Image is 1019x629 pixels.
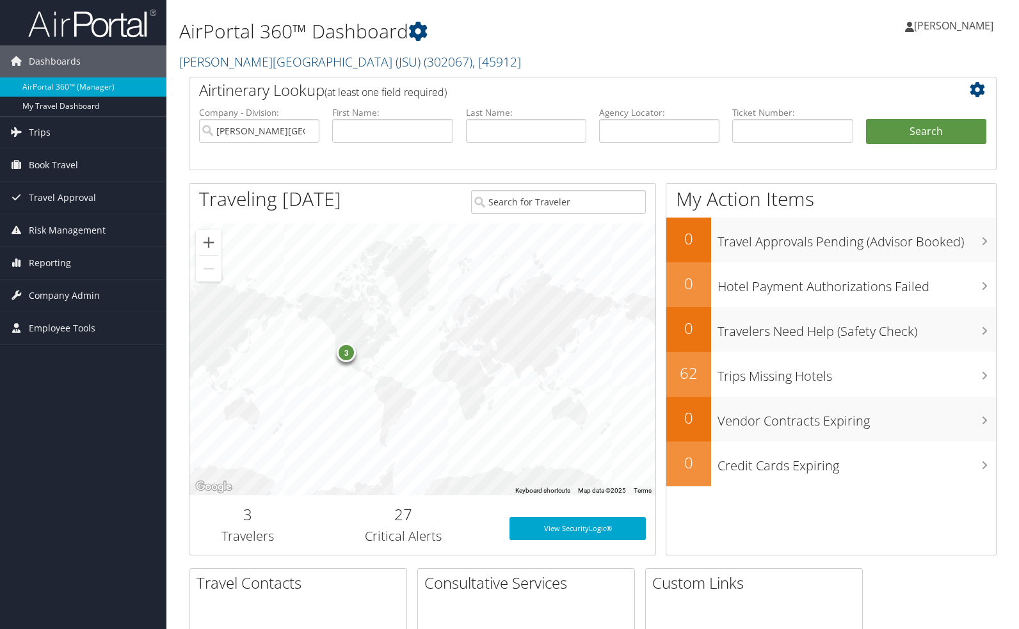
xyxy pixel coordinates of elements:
h2: Airtinerary Lookup [199,79,919,101]
h2: 62 [666,362,711,384]
span: Reporting [29,247,71,279]
h2: 0 [666,452,711,474]
a: 0Travel Approvals Pending (Advisor Booked) [666,218,996,262]
span: , [ 45912 ] [472,53,521,70]
h2: 0 [666,273,711,294]
a: View SecurityLogic® [509,517,646,540]
span: Trips [29,116,51,148]
h2: 0 [666,317,711,339]
a: Terms (opens in new tab) [634,487,652,494]
a: Open this area in Google Maps (opens a new window) [193,479,235,495]
span: (at least one field required) [325,85,447,99]
button: Keyboard shortcuts [515,486,570,495]
h3: Credit Cards Expiring [718,450,996,475]
h2: 0 [666,228,711,250]
a: 0Credit Cards Expiring [666,442,996,486]
h3: Hotel Payment Authorizations Failed [718,271,996,296]
button: Search [866,119,986,145]
img: airportal-logo.png [28,8,156,38]
h2: 27 [316,504,490,525]
a: 0Vendor Contracts Expiring [666,397,996,442]
h3: Vendor Contracts Expiring [718,406,996,430]
h1: My Action Items [666,186,996,212]
h1: AirPortal 360™ Dashboard [179,18,730,45]
h3: Travelers Need Help (Safety Check) [718,316,996,340]
a: 0Hotel Payment Authorizations Failed [666,262,996,307]
span: [PERSON_NAME] [914,19,993,33]
a: [PERSON_NAME][GEOGRAPHIC_DATA] (JSU) [179,53,521,70]
span: Book Travel [29,149,78,181]
label: Ticket Number: [732,106,853,119]
button: Zoom out [196,256,221,282]
h2: Custom Links [652,572,862,594]
span: Company Admin [29,280,100,312]
label: First Name: [332,106,453,119]
h1: Traveling [DATE] [199,186,341,212]
h2: 0 [666,407,711,429]
a: 62Trips Missing Hotels [666,352,996,397]
span: Employee Tools [29,312,95,344]
label: Agency Locator: [599,106,719,119]
h3: Trips Missing Hotels [718,361,996,385]
h2: 3 [199,504,296,525]
div: 3 [337,342,356,362]
a: [PERSON_NAME] [905,6,1006,45]
span: Risk Management [29,214,106,246]
h3: Travel Approvals Pending (Advisor Booked) [718,227,996,251]
img: Google [193,479,235,495]
span: Dashboards [29,45,81,77]
span: Travel Approval [29,182,96,214]
h2: Travel Contacts [197,572,406,594]
input: Search for Traveler [471,190,646,214]
h2: Consultative Services [424,572,634,594]
span: Map data ©2025 [578,487,626,494]
h3: Travelers [199,527,296,545]
h3: Critical Alerts [316,527,490,545]
button: Zoom in [196,230,221,255]
label: Company - Division: [199,106,319,119]
a: 0Travelers Need Help (Safety Check) [666,307,996,352]
span: ( 302067 ) [424,53,472,70]
label: Last Name: [466,106,586,119]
